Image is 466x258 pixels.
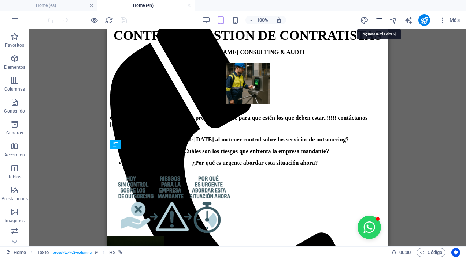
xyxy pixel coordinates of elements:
p: Favoritos [5,42,24,48]
span: : [404,250,406,255]
i: AI Writer [404,16,413,24]
p: Accordion [4,152,25,158]
button: publish [418,14,430,26]
i: Navegador [389,16,398,24]
h4: Home (en) [97,1,195,10]
button: Usercentrics [451,248,460,257]
nav: breadcrumb [37,248,122,257]
i: Publicar [420,16,429,24]
span: Haz clic para seleccionar y doble clic para editar [37,248,49,257]
span: 00 00 [399,248,411,257]
i: Este elemento está vinculado [118,250,122,254]
i: Este elemento es un preajuste personalizable [95,250,98,254]
p: Tablas [8,174,22,180]
p: Columnas [4,86,25,92]
p: Cuadros [6,130,23,136]
p: Contenido [4,108,25,114]
i: Al redimensionar, ajustar el nivel de zoom automáticamente para ajustarse al dispositivo elegido. [275,17,282,23]
p: Imágenes [5,218,25,224]
span: Más [439,16,460,24]
span: Código [420,248,442,257]
button: design [360,16,369,24]
a: Haz clic para cancelar la selección y doble clic para abrir páginas [6,248,26,257]
span: . preset-text-v2-columns [52,248,92,257]
button: Open chat window [251,186,274,210]
p: Prestaciones [1,196,27,202]
h6: 100% [256,16,268,24]
button: navigator [389,16,398,24]
button: Más [436,14,463,26]
p: Elementos [4,64,25,70]
i: Diseño (Ctrl+Alt+Y) [360,16,369,24]
i: Volver a cargar página [105,16,113,24]
span: Haz clic para seleccionar y doble clic para editar [109,248,115,257]
button: text_generator [404,16,413,24]
h6: Tiempo de la sesión [392,248,411,257]
button: Haz clic para salir del modo de previsualización y seguir editando [90,16,99,24]
button: pages [374,16,383,24]
button: 100% [245,16,271,24]
button: reload [104,16,113,24]
button: Código [417,248,445,257]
